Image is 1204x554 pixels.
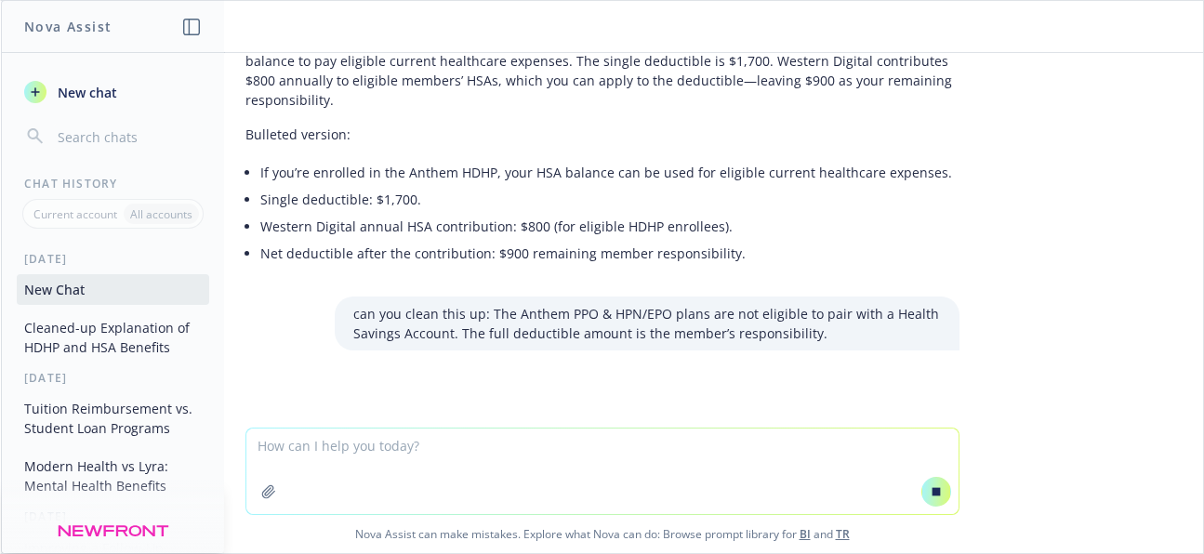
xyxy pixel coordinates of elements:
[33,206,117,222] p: Current account
[17,274,209,305] button: New Chat
[2,370,224,386] div: [DATE]
[245,125,959,144] p: Bulleted version:
[260,186,959,213] li: Single deductible: $1,700.
[54,83,117,102] span: New chat
[2,251,224,267] div: [DATE]
[836,526,850,542] a: TR
[8,515,1196,553] span: Nova Assist can make mistakes. Explore what Nova can do: Browse prompt library for and
[260,213,959,240] li: Western Digital annual HSA contribution: $800 (for eligible HDHP enrollees).
[353,304,941,343] p: can you clean this up: The Anthem PPO & HPN/EPO plans are not eligible to pair with a Health Savi...
[17,312,209,363] button: Cleaned-up Explanation of HDHP and HSA Benefits
[2,176,224,191] div: Chat History
[17,393,209,443] button: Tuition Reimbursement vs. Student Loan Programs
[245,32,959,110] p: Concise paragraph: If you’re enrolled in the Anthem HDHP, you can use your Health Savings Account...
[54,124,202,150] input: Search chats
[260,240,959,267] li: Net deductible after the contribution: $900 remaining member responsibility.
[2,508,224,524] div: [DATE]
[260,159,959,186] li: If you’re enrolled in the Anthem HDHP, your HSA balance can be used for eligible current healthca...
[800,526,811,542] a: BI
[24,17,112,36] h1: Nova Assist
[130,206,192,222] p: All accounts
[17,451,209,501] button: Modern Health vs Lyra: Mental Health Benefits
[17,75,209,109] button: New chat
